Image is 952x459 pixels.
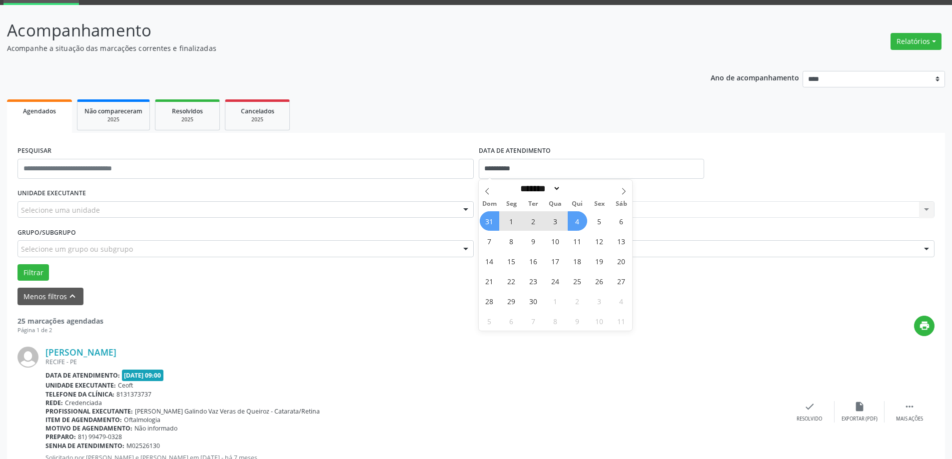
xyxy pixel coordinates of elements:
i: keyboard_arrow_up [67,291,78,302]
p: Acompanhe a situação das marcações correntes e finalizadas [7,43,664,53]
span: Outubro 3, 2025 [590,291,609,311]
label: DATA DE ATENDIMENTO [479,143,551,159]
span: Setembro 23, 2025 [524,271,543,291]
label: PESQUISAR [17,143,51,159]
span: Setembro 17, 2025 [546,251,565,271]
b: Item de agendamento: [45,416,122,424]
span: Setembro 28, 2025 [480,291,499,311]
span: Agendados [23,107,56,115]
span: Seg [500,201,522,207]
span: Setembro 21, 2025 [480,271,499,291]
span: Setembro 1, 2025 [502,211,521,231]
span: Não informado [134,424,177,433]
span: Setembro 9, 2025 [524,231,543,251]
b: Preparo: [45,433,76,441]
span: Outubro 6, 2025 [502,311,521,331]
i: insert_drive_file [854,401,865,412]
select: Month [517,183,561,194]
b: Telefone da clínica: [45,390,114,399]
span: Setembro 14, 2025 [480,251,499,271]
div: 2025 [162,116,212,123]
b: Rede: [45,399,63,407]
span: Qua [544,201,566,207]
span: Ceoft [118,381,133,390]
span: Outubro 5, 2025 [480,311,499,331]
div: RECIFE - PE [45,358,785,366]
span: Qui [566,201,588,207]
label: Grupo/Subgrupo [17,225,76,240]
div: Resolvido [797,416,822,423]
b: Data de atendimento: [45,371,120,380]
span: Setembro 18, 2025 [568,251,587,271]
span: Setembro 10, 2025 [546,231,565,251]
span: Setembro 16, 2025 [524,251,543,271]
div: Página 1 de 2 [17,326,103,335]
input: Year [561,183,594,194]
span: Setembro 20, 2025 [612,251,631,271]
span: Dom [479,201,501,207]
span: Setembro 27, 2025 [612,271,631,291]
div: 2025 [232,116,282,123]
button: Filtrar [17,264,49,281]
span: Setembro 19, 2025 [590,251,609,271]
span: Outubro 11, 2025 [612,311,631,331]
p: Acompanhamento [7,18,664,43]
span: Ter [522,201,544,207]
img: img [17,347,38,368]
span: Selecione um grupo ou subgrupo [21,244,133,254]
span: Outubro 9, 2025 [568,311,587,331]
span: [DATE] 09:00 [122,370,164,381]
span: Não compareceram [84,107,142,115]
span: 81) 99479-0328 [78,433,122,441]
span: Outubro 1, 2025 [546,291,565,311]
div: Mais ações [896,416,923,423]
div: Exportar (PDF) [842,416,878,423]
span: Setembro 24, 2025 [546,271,565,291]
span: 8131373737 [116,390,151,399]
span: Setembro 3, 2025 [546,211,565,231]
span: Credenciada [65,399,102,407]
span: Setembro 4, 2025 [568,211,587,231]
span: Resolvidos [172,107,203,115]
span: Setembro 13, 2025 [612,231,631,251]
span: Setembro 8, 2025 [502,231,521,251]
span: Outubro 2, 2025 [568,291,587,311]
span: Sex [588,201,610,207]
span: Setembro 5, 2025 [590,211,609,231]
b: Motivo de agendamento: [45,424,132,433]
span: Outubro 10, 2025 [590,311,609,331]
button: print [914,316,935,336]
span: Outubro 8, 2025 [546,311,565,331]
span: Setembro 7, 2025 [480,231,499,251]
span: Cancelados [241,107,274,115]
span: Outubro 7, 2025 [524,311,543,331]
span: Setembro 30, 2025 [524,291,543,311]
span: M02526130 [126,442,160,450]
strong: 25 marcações agendadas [17,316,103,326]
p: Ano de acompanhamento [711,71,799,83]
span: Setembro 26, 2025 [590,271,609,291]
span: Setembro 11, 2025 [568,231,587,251]
b: Unidade executante: [45,381,116,390]
span: Setembro 2, 2025 [524,211,543,231]
span: Setembro 15, 2025 [502,251,521,271]
span: Selecione uma unidade [21,205,100,215]
span: Setembro 22, 2025 [502,271,521,291]
i: print [919,320,930,331]
a: [PERSON_NAME] [45,347,116,358]
label: UNIDADE EXECUTANTE [17,186,86,201]
i: check [804,401,815,412]
span: Agosto 31, 2025 [480,211,499,231]
button: Relatórios [891,33,942,50]
i:  [904,401,915,412]
b: Senha de atendimento: [45,442,124,450]
button: Menos filtroskeyboard_arrow_up [17,288,83,305]
b: Profissional executante: [45,407,133,416]
div: 2025 [84,116,142,123]
span: Oftalmologia [124,416,160,424]
span: Setembro 25, 2025 [568,271,587,291]
span: Setembro 6, 2025 [612,211,631,231]
span: Setembro 12, 2025 [590,231,609,251]
span: Outubro 4, 2025 [612,291,631,311]
span: Sáb [610,201,632,207]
